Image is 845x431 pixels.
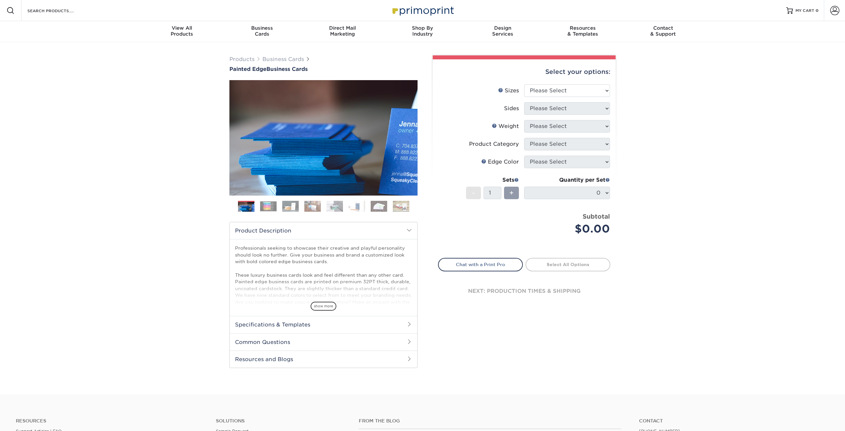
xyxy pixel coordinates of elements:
[229,66,266,72] span: Painted Edge
[524,176,610,184] div: Quantity per Set
[302,25,383,37] div: Marketing
[229,44,418,232] img: Painted Edge 01
[509,188,514,198] span: +
[311,302,336,311] span: show more
[795,8,814,14] span: MY CART
[2,411,56,429] iframe: Google Customer Reviews
[222,25,302,37] div: Cards
[623,25,703,37] div: & Support
[529,221,610,237] div: $0.00
[383,21,463,42] a: Shop ByIndustry
[222,25,302,31] span: Business
[142,21,222,42] a: View AllProducts
[383,25,463,37] div: Industry
[282,200,299,212] img: Business Cards 03
[238,199,254,215] img: Business Cards 01
[230,222,417,239] h2: Product Description
[235,245,412,372] p: Professionals seeking to showcase their creative and playful personality should look no further. ...
[543,21,623,42] a: Resources& Templates
[302,25,383,31] span: Direct Mail
[222,21,302,42] a: BusinessCards
[623,21,703,42] a: Contact& Support
[230,333,417,351] h2: Common Questions
[302,21,383,42] a: Direct MailMarketing
[492,122,519,130] div: Weight
[229,66,418,72] h1: Business Cards
[462,21,543,42] a: DesignServices
[438,271,610,311] div: next: production times & shipping
[389,3,456,17] img: Primoprint
[304,200,321,212] img: Business Cards 04
[438,59,610,84] div: Select your options:
[229,56,254,62] a: Products
[216,418,349,424] h4: Solutions
[262,56,304,62] a: Business Cards
[438,258,523,271] a: Chat with a Print Pro
[525,258,610,271] a: Select All Options
[142,25,222,31] span: View All
[229,66,418,72] a: Painted EdgeBusiness Cards
[16,418,206,424] h4: Resources
[543,25,623,37] div: & Templates
[498,87,519,95] div: Sizes
[472,188,475,198] span: -
[383,25,463,31] span: Shop By
[462,25,543,31] span: Design
[349,200,365,212] img: Business Cards 06
[481,158,519,166] div: Edge Color
[504,105,519,112] div: Sides
[142,25,222,37] div: Products
[639,418,829,424] a: Contact
[583,213,610,220] strong: Subtotal
[393,200,409,212] img: Business Cards 08
[230,351,417,368] h2: Resources and Blogs
[230,316,417,333] h2: Specifications & Templates
[816,8,819,13] span: 0
[543,25,623,31] span: Resources
[466,176,519,184] div: Sets
[371,200,387,212] img: Business Cards 07
[326,200,343,212] img: Business Cards 05
[359,418,621,424] h4: From the Blog
[469,140,519,148] div: Product Category
[462,25,543,37] div: Services
[27,7,91,15] input: SEARCH PRODUCTS.....
[260,201,277,211] img: Business Cards 02
[623,25,703,31] span: Contact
